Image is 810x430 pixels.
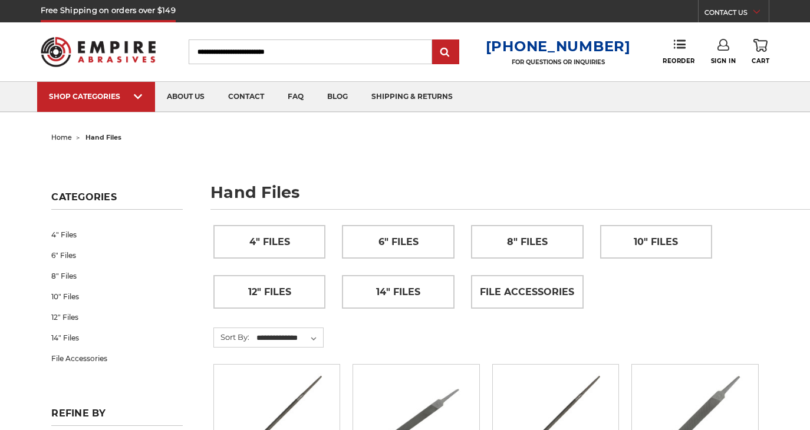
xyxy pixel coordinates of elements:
a: 10" Files [51,286,183,307]
a: 4" Files [214,226,325,258]
span: 10" Files [634,232,678,252]
a: shipping & returns [360,82,465,112]
a: 14" Files [51,328,183,348]
span: 6" Files [378,232,419,252]
a: File Accessories [472,276,583,308]
a: 8" Files [51,266,183,286]
a: 10" Files [601,226,712,258]
span: Reorder [663,57,695,65]
img: Empire Abrasives [41,29,156,75]
span: File Accessories [480,282,574,302]
a: [PHONE_NUMBER] [486,38,631,55]
h5: Categories [51,191,183,210]
a: CONTACT US [704,6,769,22]
span: Sign In [711,57,736,65]
div: SHOP CATEGORIES [49,92,143,101]
span: 4" Files [249,232,290,252]
a: home [51,133,72,141]
a: 12" Files [214,276,325,308]
a: 4" Files [51,224,183,245]
span: Cart [752,57,769,65]
a: 12" Files [51,307,183,328]
h5: Refine by [51,408,183,426]
a: 6" Files [51,245,183,266]
span: 14" Files [376,282,420,302]
select: Sort By: [255,329,323,347]
a: File Accessories [51,348,183,369]
a: about us [155,82,216,112]
span: 8" Files [507,232,548,252]
label: Sort By: [214,328,249,346]
a: 8" Files [472,226,583,258]
a: 14" Files [343,276,454,308]
a: Reorder [663,39,695,64]
span: 12" Files [248,282,291,302]
a: 6" Files [343,226,454,258]
input: Submit [434,41,457,64]
p: FOR QUESTIONS OR INQUIRIES [486,58,631,66]
a: faq [276,82,315,112]
a: Cart [752,39,769,65]
span: hand files [85,133,121,141]
a: contact [216,82,276,112]
a: blog [315,82,360,112]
